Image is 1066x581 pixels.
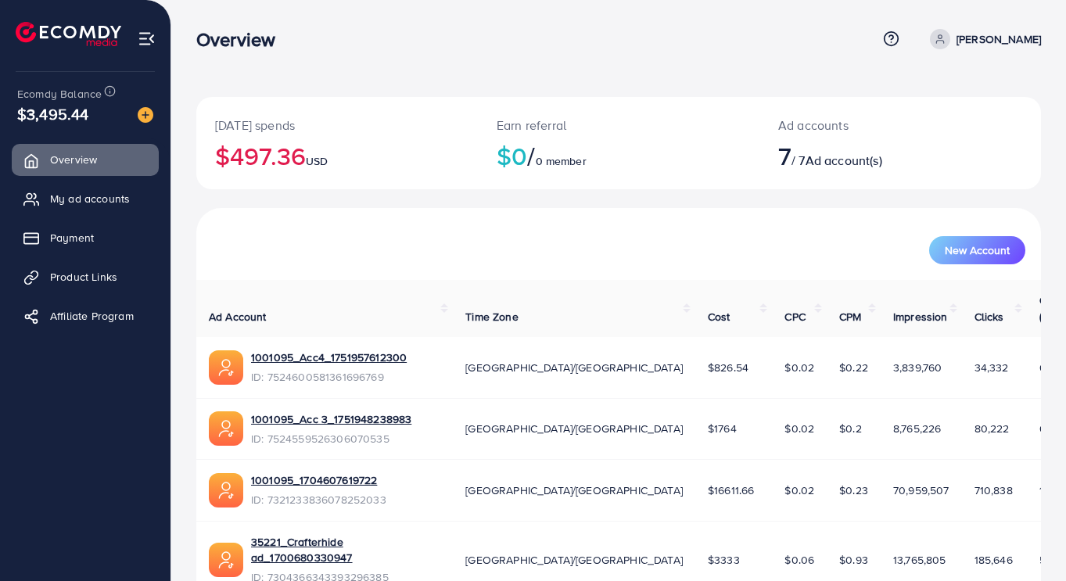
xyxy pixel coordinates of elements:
[784,421,814,436] span: $0.02
[497,116,741,134] p: Earn referral
[708,309,730,325] span: Cost
[465,482,683,498] span: [GEOGRAPHIC_DATA]/[GEOGRAPHIC_DATA]
[893,360,942,375] span: 3,839,760
[465,360,683,375] span: [GEOGRAPHIC_DATA]/[GEOGRAPHIC_DATA]
[209,543,243,577] img: ic-ads-acc.e4c84228.svg
[12,222,159,253] a: Payment
[1039,482,1043,498] span: 1
[465,552,683,568] span: [GEOGRAPHIC_DATA]/[GEOGRAPHIC_DATA]
[974,552,1013,568] span: 185,646
[251,472,377,488] a: 1001095_1704607619722
[209,309,267,325] span: Ad Account
[974,482,1013,498] span: 710,838
[708,360,748,375] span: $826.54
[251,534,440,566] a: 35221_Crafterhide ad_1700680330947
[778,116,952,134] p: Ad accounts
[893,421,941,436] span: 8,765,226
[784,552,814,568] span: $0.06
[50,269,117,285] span: Product Links
[50,230,94,246] span: Payment
[974,421,1010,436] span: 80,222
[251,411,411,427] a: 1001095_Acc 3_1751948238983
[215,141,459,170] h2: $497.36
[209,350,243,385] img: ic-ads-acc.e4c84228.svg
[929,236,1025,264] button: New Account
[1039,360,1062,375] span: 0.89
[806,152,882,169] span: Ad account(s)
[974,309,1004,325] span: Clicks
[12,261,159,292] a: Product Links
[839,309,861,325] span: CPM
[924,29,1041,49] a: [PERSON_NAME]
[708,552,740,568] span: $3333
[209,473,243,507] img: ic-ads-acc.e4c84228.svg
[209,411,243,446] img: ic-ads-acc.e4c84228.svg
[945,245,1010,256] span: New Account
[251,431,411,447] span: ID: 7524559526306070535
[893,552,946,568] span: 13,765,805
[1039,421,1062,436] span: 0.92
[974,360,1009,375] span: 34,332
[778,138,791,174] span: 7
[1039,552,1058,568] span: 5.13
[465,421,683,436] span: [GEOGRAPHIC_DATA]/[GEOGRAPHIC_DATA]
[784,482,814,498] span: $0.02
[784,309,805,325] span: CPC
[138,30,156,48] img: menu
[536,153,587,169] span: 0 member
[839,552,868,568] span: $0.93
[957,30,1041,48] p: [PERSON_NAME]
[784,360,814,375] span: $0.02
[465,309,518,325] span: Time Zone
[50,191,130,206] span: My ad accounts
[138,107,153,123] img: image
[839,421,862,436] span: $0.2
[17,86,102,102] span: Ecomdy Balance
[215,116,459,134] p: [DATE] spends
[12,183,159,214] a: My ad accounts
[497,141,741,170] h2: $0
[1039,292,1060,324] span: CTR (%)
[839,482,868,498] span: $0.23
[251,350,407,365] a: 1001095_Acc4_1751957612300
[12,300,159,332] a: Affiliate Program
[893,309,948,325] span: Impression
[16,22,121,46] img: logo
[50,152,97,167] span: Overview
[708,482,754,498] span: $16611.66
[306,153,328,169] span: USD
[708,421,737,436] span: $1764
[778,141,952,170] h2: / 7
[839,360,868,375] span: $0.22
[893,482,949,498] span: 70,959,507
[12,144,159,175] a: Overview
[50,308,134,324] span: Affiliate Program
[17,102,88,125] span: $3,495.44
[251,492,386,507] span: ID: 7321233836078252033
[196,28,288,51] h3: Overview
[251,369,407,385] span: ID: 7524600581361696769
[527,138,535,174] span: /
